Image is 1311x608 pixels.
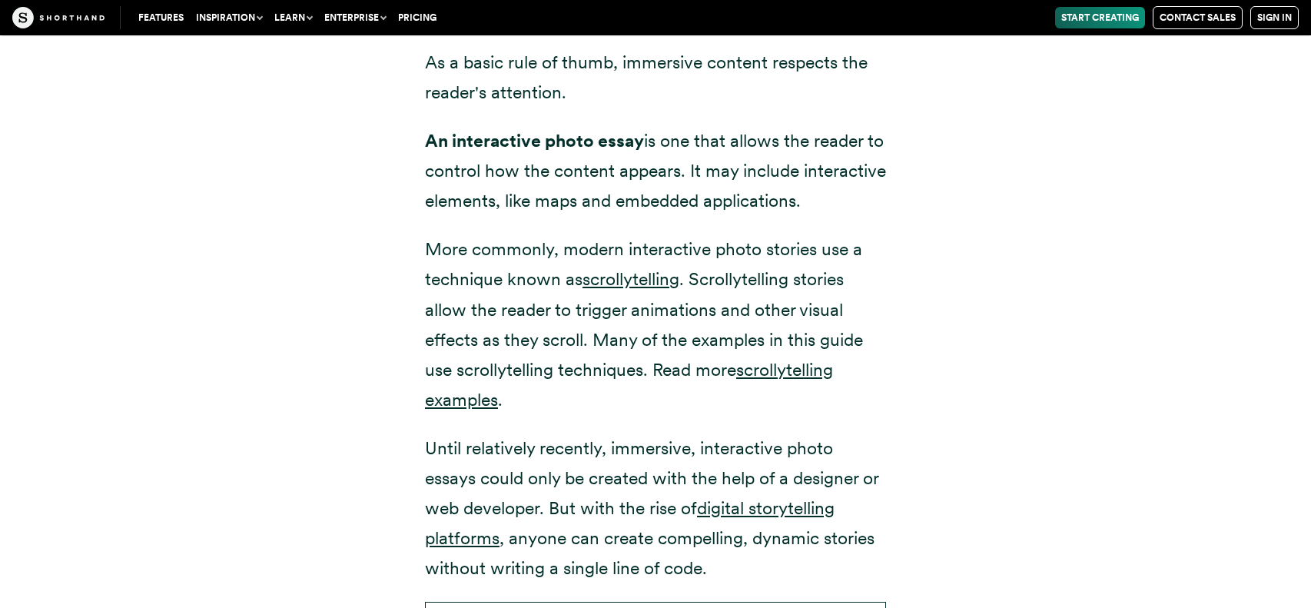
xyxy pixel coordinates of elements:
[425,48,886,108] p: As a basic rule of thumb, immersive content respects the reader's attention.
[425,359,833,410] a: scrollytelling examples
[1055,7,1145,28] a: Start Creating
[425,130,644,151] strong: An interactive photo essay
[582,268,679,290] a: scrollytelling
[425,126,886,216] p: is one that allows the reader to control how the content appears. It may include interactive elem...
[268,7,318,28] button: Learn
[318,7,392,28] button: Enterprise
[12,7,105,28] img: The Craft
[425,234,886,415] p: More commonly, modern interactive photo stories use a technique known as . Scrollytelling stories...
[190,7,268,28] button: Inspiration
[392,7,443,28] a: Pricing
[1153,6,1243,29] a: Contact Sales
[132,7,190,28] a: Features
[425,434,886,583] p: Until relatively recently, immersive, interactive photo essays could only be created with the hel...
[1250,6,1299,29] a: Sign in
